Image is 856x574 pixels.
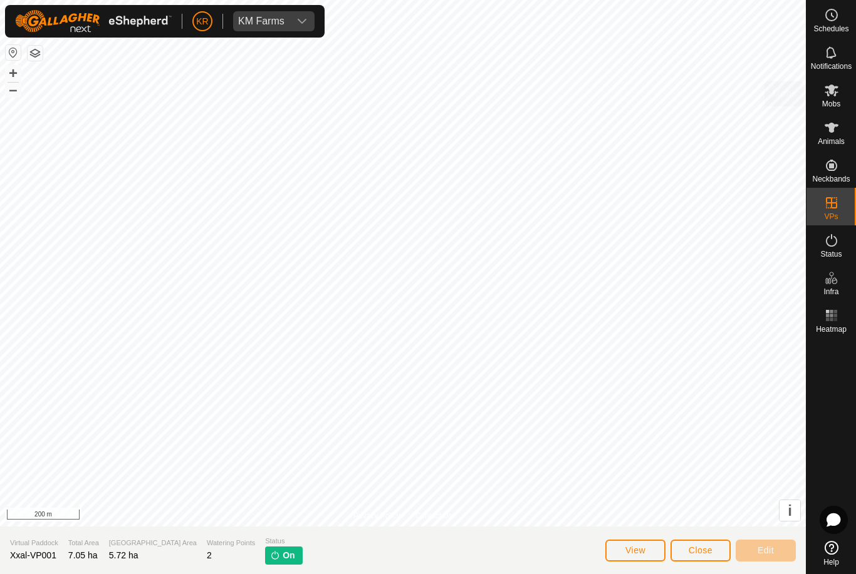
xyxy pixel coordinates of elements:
[818,138,845,145] span: Animals
[813,25,848,33] span: Schedules
[6,82,21,97] button: –
[625,545,645,555] span: View
[605,540,665,561] button: View
[671,540,731,561] button: Close
[10,550,56,560] span: Xxal-VP001
[780,500,800,521] button: i
[811,63,852,70] span: Notifications
[10,538,58,548] span: Virtual Paddock
[788,502,792,519] span: i
[353,510,400,521] a: Privacy Policy
[689,545,712,555] span: Close
[109,550,138,560] span: 5.72 ha
[270,550,280,560] img: turn-on
[109,538,197,548] span: [GEOGRAPHIC_DATA] Area
[68,538,99,548] span: Total Area
[68,550,98,560] span: 7.05 ha
[6,66,21,81] button: +
[816,325,847,333] span: Heatmap
[758,545,774,555] span: Edit
[806,536,856,571] a: Help
[207,538,255,548] span: Watering Points
[824,213,838,220] span: VPs
[812,175,850,183] span: Neckbands
[823,288,838,295] span: Infra
[823,558,839,566] span: Help
[283,549,295,562] span: On
[15,10,172,33] img: Gallagher Logo
[238,16,284,26] div: KM Farms
[207,550,212,560] span: 2
[196,15,208,28] span: KR
[822,100,840,108] span: Mobs
[820,250,842,258] span: Status
[290,11,315,31] div: dropdown trigger
[28,46,43,61] button: Map Layers
[233,11,290,31] span: KM Farms
[736,540,796,561] button: Edit
[6,45,21,60] button: Reset Map
[265,536,302,546] span: Status
[415,510,452,521] a: Contact Us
